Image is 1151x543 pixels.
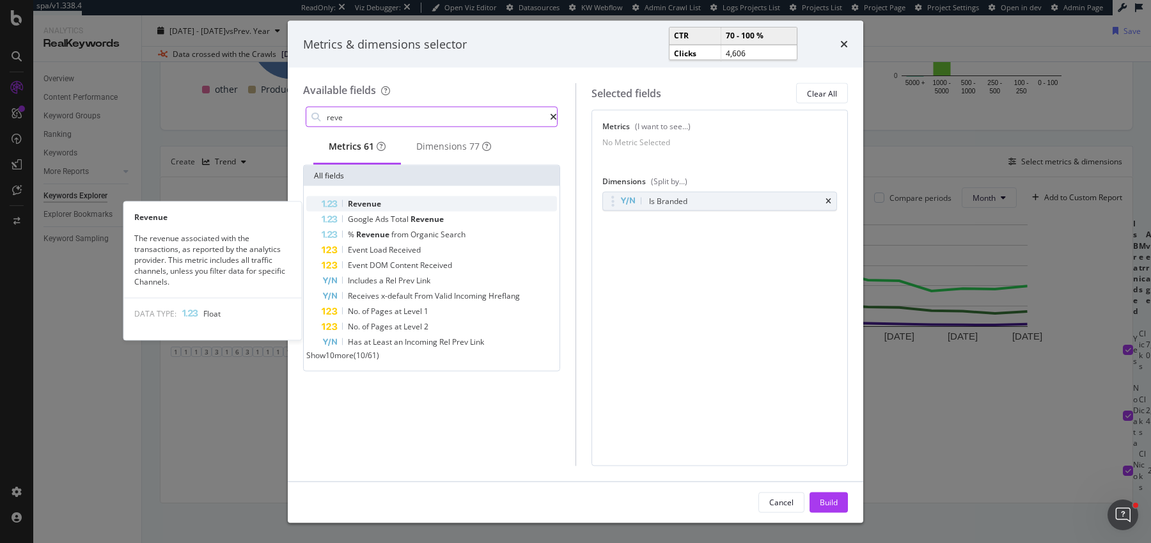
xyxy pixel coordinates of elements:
[306,350,354,361] span: Show 10 more
[348,290,381,301] span: Receives
[758,492,804,512] button: Cancel
[370,260,390,271] span: DOM
[375,214,391,224] span: Ads
[373,336,394,347] span: Least
[354,350,379,361] span: ( 10 / 61 )
[591,86,661,100] div: Selected fields
[356,229,391,240] span: Revenue
[348,198,381,209] span: Revenue
[348,275,379,286] span: Includes
[288,20,863,523] div: modal
[390,260,420,271] span: Content
[470,336,484,347] span: Link
[435,290,454,301] span: Valid
[394,336,405,347] span: an
[820,496,838,507] div: Build
[371,306,395,317] span: Pages
[807,88,837,98] div: Clear All
[469,140,480,152] span: 77
[348,321,362,332] span: No.
[348,336,364,347] span: Has
[379,275,386,286] span: a
[602,175,838,191] div: Dimensions
[303,83,376,97] div: Available fields
[416,140,491,153] div: Dimensions
[348,260,370,271] span: Event
[796,83,848,104] button: Clear All
[769,496,794,507] div: Cancel
[325,107,550,127] input: Search by field name
[405,336,439,347] span: Incoming
[364,140,374,152] span: 61
[424,321,428,332] span: 2
[381,290,414,301] span: x-default
[389,244,421,255] span: Received
[651,175,687,186] div: (Split by...)
[303,36,467,52] div: Metrics & dimensions selector
[395,306,403,317] span: at
[840,36,848,52] div: times
[469,140,480,153] div: brand label
[454,290,489,301] span: Incoming
[348,214,375,224] span: Google
[371,321,395,332] span: Pages
[602,121,838,137] div: Metrics
[403,306,424,317] span: Level
[602,191,838,210] div: Is Brandedtimes
[124,233,302,288] div: The revenue associated with the transactions, as reported by the analytics provider. This metric ...
[1108,500,1138,530] iframe: Intercom live chat
[420,260,452,271] span: Received
[424,306,428,317] span: 1
[403,321,424,332] span: Level
[810,492,848,512] button: Build
[452,336,470,347] span: Prev
[391,214,411,224] span: Total
[649,194,687,207] div: Is Branded
[386,275,398,286] span: Rel
[826,197,831,205] div: times
[391,229,411,240] span: from
[602,137,670,148] div: No Metric Selected
[364,336,373,347] span: at
[348,306,362,317] span: No.
[416,275,430,286] span: Link
[370,244,389,255] span: Load
[304,166,560,186] div: All fields
[124,212,302,223] div: Revenue
[414,290,435,301] span: From
[411,214,444,224] span: Revenue
[362,321,371,332] span: of
[348,229,356,240] span: %
[441,229,466,240] span: Search
[362,306,371,317] span: of
[489,290,520,301] span: Hreflang
[364,140,374,153] div: brand label
[329,140,386,153] div: Metrics
[398,275,416,286] span: Prev
[439,336,452,347] span: Rel
[348,244,370,255] span: Event
[411,229,441,240] span: Organic
[635,121,691,132] div: (I want to see...)
[395,321,403,332] span: at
